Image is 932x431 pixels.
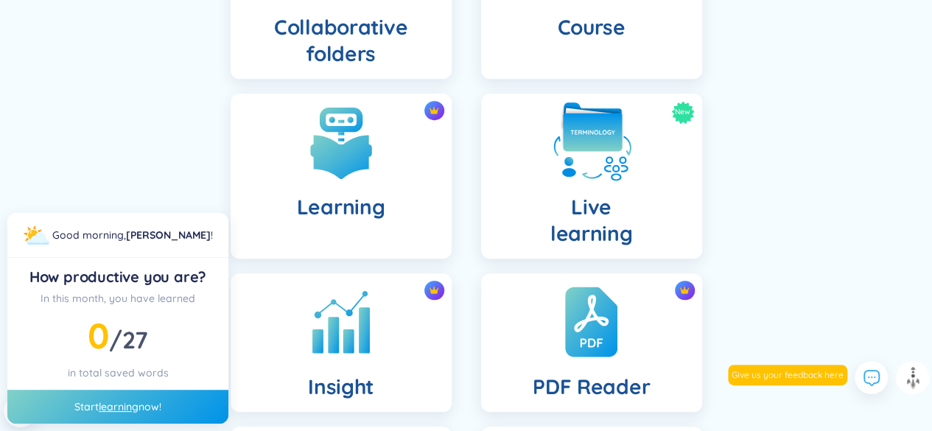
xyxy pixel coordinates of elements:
[109,325,148,354] span: /
[88,313,109,357] span: 0
[308,374,374,400] h4: Insight
[216,94,466,259] a: crown iconLearning
[901,366,925,390] img: to top
[19,267,217,287] div: How productive you are?
[466,94,717,259] a: NewLivelearning
[466,273,717,412] a: crown iconPDF Reader
[122,325,148,354] span: 27
[429,285,439,295] img: crown icon
[19,365,217,381] div: in total saved words
[52,228,126,242] span: Good morning ,
[216,273,466,412] a: crown iconInsight
[19,290,217,306] div: In this month, you have learned
[533,374,650,400] h4: PDF Reader
[429,105,439,116] img: crown icon
[679,285,690,295] img: crown icon
[675,101,690,124] span: New
[297,194,385,220] h4: Learning
[52,227,213,243] div: !
[7,390,228,424] div: Start now!
[550,194,633,247] h4: Live learning
[99,400,139,413] a: learning
[242,14,440,67] h4: Collaborative folders
[557,14,625,41] h4: Course
[126,228,211,242] a: [PERSON_NAME]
